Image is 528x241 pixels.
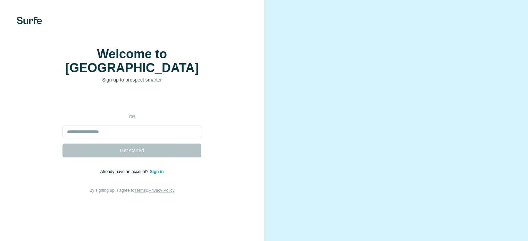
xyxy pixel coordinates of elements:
span: By signing up, I agree to & [90,188,175,193]
p: Sign up to prospect smarter [62,76,201,83]
img: Surfe's logo [17,17,42,24]
a: Sign in [150,169,164,174]
a: Terms [134,188,146,193]
span: Already have an account? [100,169,150,174]
a: Privacy Policy [149,188,175,193]
iframe: To enrich screen reader interactions, please activate Accessibility in Grammarly extension settings [59,94,205,109]
h1: Welcome to [GEOGRAPHIC_DATA] [62,47,201,75]
p: or [121,114,143,120]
